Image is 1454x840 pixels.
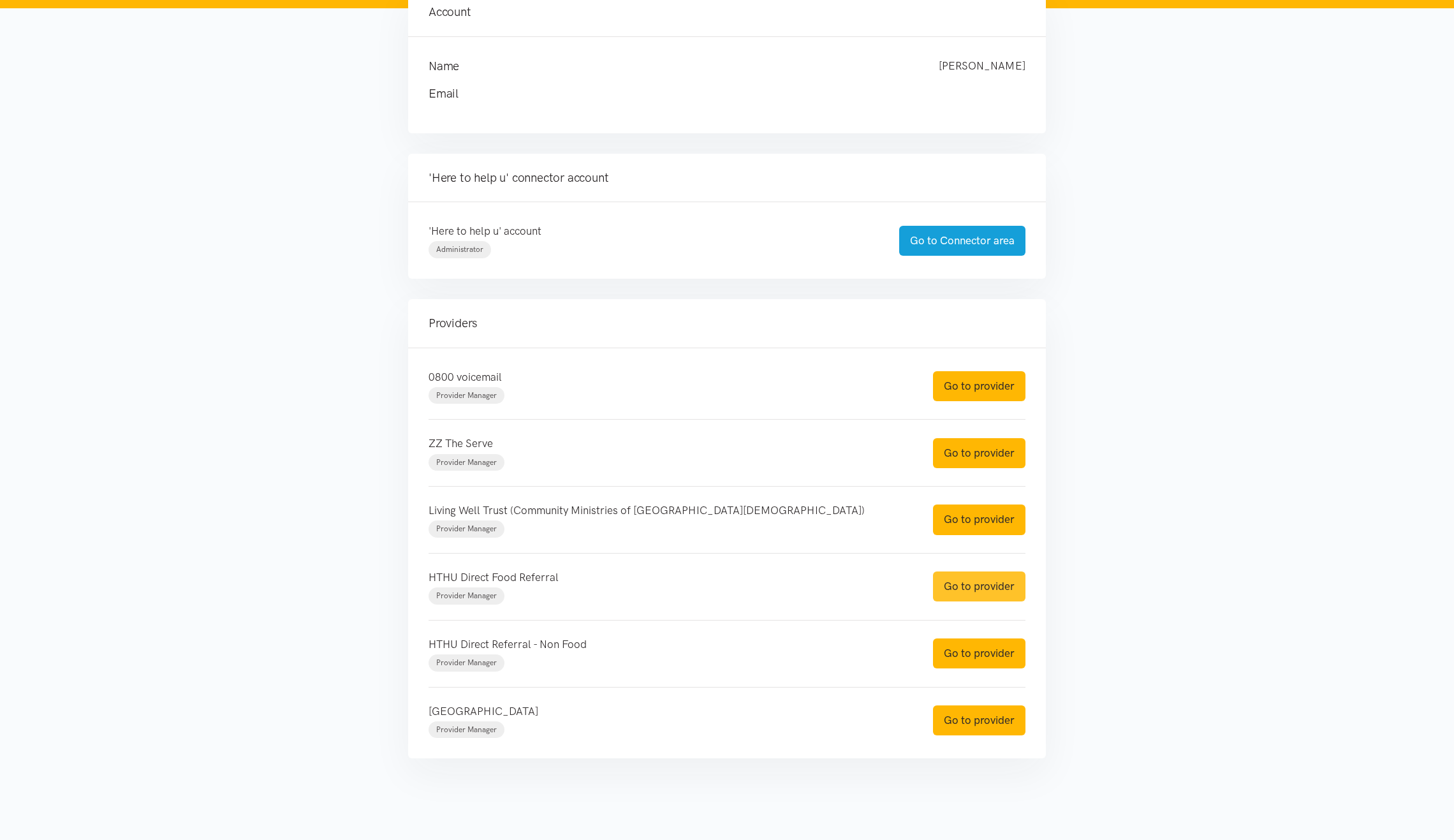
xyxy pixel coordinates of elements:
h4: Providers [429,314,1025,332]
span: Provider Manager [436,458,497,467]
div: [PERSON_NAME] [926,57,1038,75]
a: Go to provider [933,638,1025,668]
p: 0800 voicemail [429,369,907,386]
span: Provider Manager [436,725,497,734]
h4: Account [429,3,1025,21]
p: HTHU Direct Food Referral [429,569,907,586]
a: Go to Connector area [899,226,1025,256]
a: Go to provider [933,705,1025,735]
span: Provider Manager [436,524,497,533]
a: Go to provider [933,438,1025,468]
p: [GEOGRAPHIC_DATA] [429,703,907,720]
a: Go to provider [933,505,1025,534]
h4: Name [429,57,913,75]
span: Provider Manager [436,591,497,600]
h4: Email [429,85,1000,103]
span: Provider Manager [436,391,497,400]
p: Living Well Trust (Community Ministries of [GEOGRAPHIC_DATA][DEMOGRAPHIC_DATA]) [429,502,907,519]
span: Provider Manager [436,658,497,667]
a: Go to provider [933,371,1025,401]
a: Go to provider [933,571,1025,601]
h4: 'Here to help u' connector account [429,169,1025,187]
p: 'Here to help u' account [429,223,874,240]
p: HTHU Direct Referral - Non Food [429,636,907,653]
p: ZZ The Serve [429,435,907,452]
span: Administrator [436,245,483,254]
